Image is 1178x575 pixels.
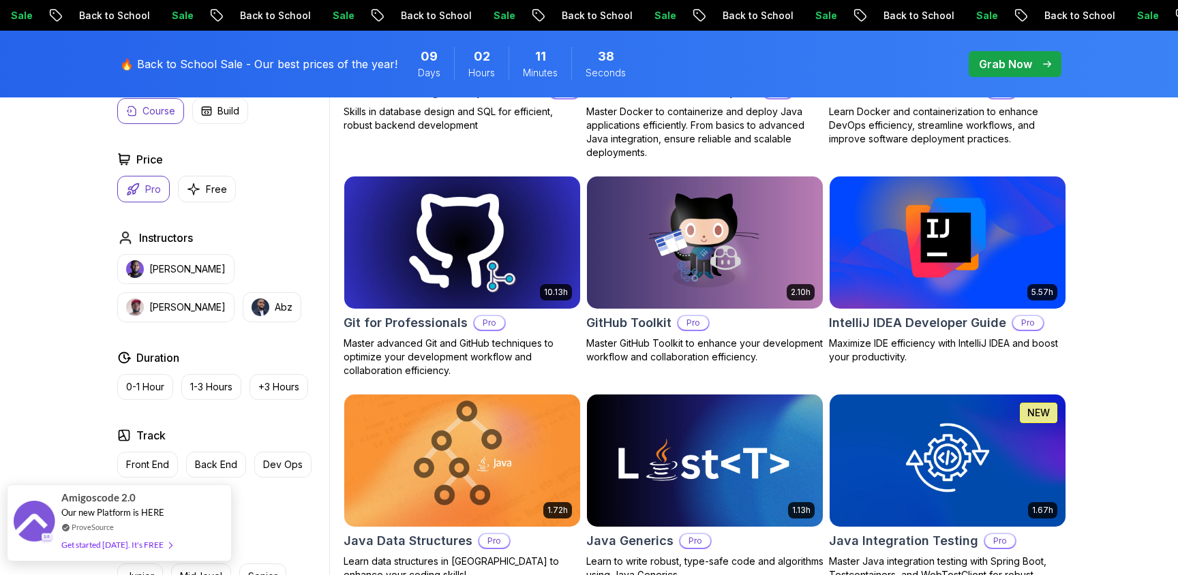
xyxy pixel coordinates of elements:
p: Back to School [484,9,577,22]
p: 10.13h [544,287,568,298]
p: 🔥 Back to School Sale - Our best prices of the year! [120,56,397,72]
span: 2 Hours [474,47,490,66]
h2: Git for Professionals [344,313,468,332]
span: Amigoscode 2.0 [61,490,136,506]
p: Back to School [162,9,255,22]
p: NEW [1027,406,1050,420]
h2: Java Generics [586,531,674,550]
a: GitHub Toolkit card2.10hGitHub ToolkitProMaster GitHub Toolkit to enhance your development workfl... [586,176,824,364]
img: instructor img [126,298,144,316]
p: Learn Docker and containerization to enhance DevOps efficiency, streamline workflows, and improve... [829,105,1066,146]
button: Front End [117,452,178,478]
span: Hours [468,66,495,80]
p: 5.57h [1031,287,1053,298]
button: instructor imgAbz [243,292,301,322]
img: IntelliJ IDEA Developer Guide card [830,176,1066,309]
a: ProveSource [72,521,114,533]
p: Pro [678,316,708,330]
h2: Duration [136,349,179,366]
h2: IntelliJ IDEA Developer Guide [829,313,1006,332]
h2: Track [136,427,166,444]
p: Back to School [1,9,94,22]
span: Days [418,66,440,80]
p: Pro [1013,316,1043,330]
h2: Java Integration Testing [829,531,978,550]
p: [PERSON_NAME] [149,300,226,314]
p: 1.13h [792,505,811,516]
button: instructor img[PERSON_NAME] [117,292,235,322]
button: instructor img[PERSON_NAME] [117,254,235,284]
p: Pro [985,534,1015,548]
p: Back to School [806,9,898,22]
img: instructor img [126,260,144,278]
p: Sale [898,9,942,22]
p: Front End [126,458,169,471]
p: Master Docker to containerize and deploy Java applications efficiently. From basics to advanced J... [586,105,824,159]
h2: GitHub Toolkit [586,313,671,332]
h2: Instructors [139,230,193,246]
div: Get started [DATE]. It's FREE [61,537,172,553]
span: 38 Seconds [598,47,614,66]
p: +3 Hours [258,380,299,394]
p: Build [217,104,239,118]
img: Java Integration Testing card [830,394,1066,527]
p: Sale [94,9,138,22]
p: Free [206,183,227,196]
p: Sale [1059,9,1103,22]
span: Our new Platform is HERE [61,507,164,518]
p: 1.67h [1032,505,1053,516]
p: 1.72h [547,505,568,516]
p: 1-3 Hours [190,380,232,394]
button: 1-3 Hours [181,374,241,400]
button: Free [178,176,236,202]
p: 2.10h [791,287,811,298]
img: Java Data Structures card [344,394,580,527]
button: Back End [186,452,246,478]
img: Git for Professionals card [344,176,580,309]
p: Back to School [645,9,738,22]
p: Sale [577,9,620,22]
p: Abz [275,300,292,314]
p: Skills in database design and SQL for efficient, robust backend development [344,105,581,132]
p: Back End [195,458,237,471]
h2: Java Data Structures [344,531,472,550]
span: Seconds [586,66,626,80]
img: instructor img [252,298,269,316]
p: Sale [738,9,781,22]
p: Dev Ops [263,458,303,471]
button: Pro [117,176,170,202]
img: GitHub Toolkit card [587,176,823,309]
p: Course [142,104,175,118]
p: Pro [479,534,509,548]
button: 0-1 Hour [117,374,173,400]
span: 11 Minutes [535,47,546,66]
button: Course [117,98,184,124]
h2: Price [136,151,163,168]
span: Minutes [523,66,558,80]
p: Grab Now [979,56,1032,72]
p: 0-1 Hour [126,380,164,394]
p: Back to School [967,9,1059,22]
p: Pro [474,316,504,330]
p: Pro [680,534,710,548]
p: Back to School [323,9,416,22]
span: 9 Days [421,47,438,66]
button: +3 Hours [250,374,308,400]
p: [PERSON_NAME] [149,262,226,276]
p: Sale [416,9,459,22]
p: Sale [255,9,299,22]
p: Maximize IDE efficiency with IntelliJ IDEA and boost your productivity. [829,337,1066,364]
p: Master advanced Git and GitHub techniques to optimize your development workflow and collaboration... [344,337,581,377]
img: Java Generics card [587,394,823,527]
button: Build [192,98,248,124]
p: Master GitHub Toolkit to enhance your development workflow and collaboration efficiency. [586,337,824,364]
a: IntelliJ IDEA Developer Guide card5.57hIntelliJ IDEA Developer GuideProMaximize IDE efficiency wi... [829,176,1066,364]
button: Dev Ops [254,452,312,478]
a: Git for Professionals card10.13hGit for ProfessionalsProMaster advanced Git and GitHub techniques... [344,176,581,377]
p: Pro [145,183,161,196]
img: provesource social proof notification image [14,501,55,545]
